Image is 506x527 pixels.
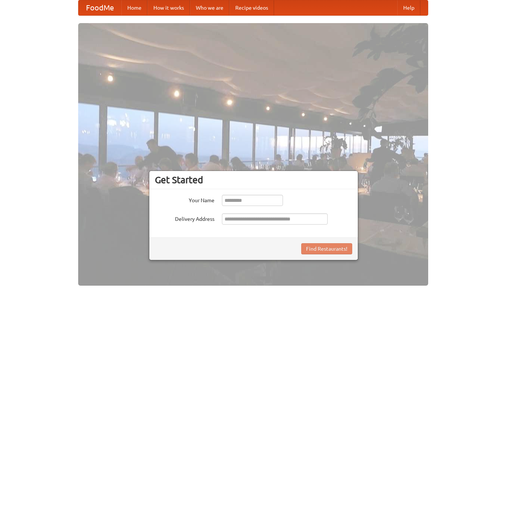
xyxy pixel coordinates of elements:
[155,195,214,204] label: Your Name
[229,0,274,15] a: Recipe videos
[397,0,420,15] a: Help
[147,0,190,15] a: How it works
[155,174,352,185] h3: Get Started
[301,243,352,254] button: Find Restaurants!
[190,0,229,15] a: Who we are
[121,0,147,15] a: Home
[79,0,121,15] a: FoodMe
[155,213,214,223] label: Delivery Address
